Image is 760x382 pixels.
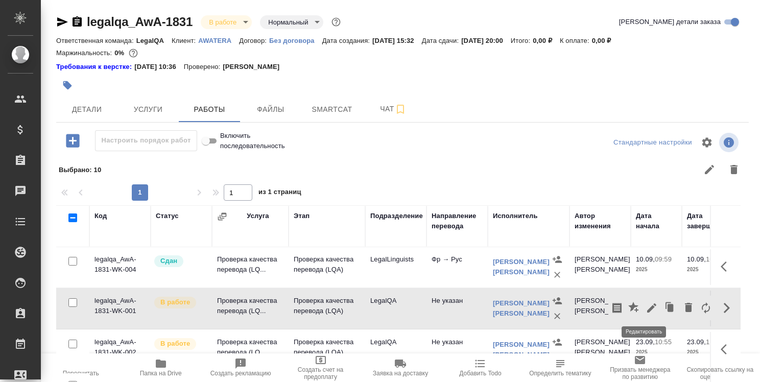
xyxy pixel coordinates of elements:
[715,254,739,279] button: Здесь прячутся важные кнопки
[432,211,483,231] div: Направление перевода
[722,157,746,182] button: Удалить
[619,17,721,27] span: [PERSON_NAME] детали заказа
[687,211,728,231] div: Дата завершения
[529,370,591,377] span: Определить тематику
[592,37,619,44] p: 0,00 ₽
[655,338,672,346] p: 10:55
[655,255,672,263] p: 09:59
[160,297,190,307] p: В работе
[94,211,107,221] div: Код
[365,332,426,368] td: LegalQA
[239,37,269,44] p: Договор:
[687,265,728,275] p: 2025
[269,37,322,44] p: Без договора
[680,296,697,320] button: Удалить
[569,249,631,285] td: [PERSON_NAME] [PERSON_NAME]
[89,291,151,326] td: legalqa_AwA-1831-WK-001
[550,308,565,324] button: Удалить
[294,211,310,221] div: Этап
[287,366,354,380] span: Создать счет на предоплату
[687,338,706,346] p: 23.09,
[440,353,520,382] button: Добавить Todo
[626,296,643,320] button: Добавить оценку
[365,291,426,326] td: LegalQA
[550,335,565,350] button: Назначить
[62,103,111,116] span: Детали
[520,353,600,382] button: Определить тематику
[184,62,223,72] p: Проверено:
[246,103,295,116] span: Файлы
[493,299,550,317] a: [PERSON_NAME] [PERSON_NAME]
[569,332,631,368] td: [PERSON_NAME] [PERSON_NAME]
[56,62,134,72] div: Нажми, чтобы открыть папку с инструкцией
[156,211,179,221] div: Статус
[220,131,285,151] span: Включить последовательность
[422,37,461,44] p: Дата сдачи:
[687,347,728,357] p: 2025
[172,37,198,44] p: Клиент:
[461,37,511,44] p: [DATE] 20:00
[294,254,360,275] p: Проверка качества перевода (LQA)
[89,249,151,285] td: legalqa_AwA-1831-WK-004
[217,211,227,222] button: Сгруппировать
[687,255,706,263] p: 10.09,
[361,353,440,382] button: Заявка на доставку
[550,350,565,365] button: Удалить
[160,339,190,349] p: В работе
[198,37,239,44] p: AWATERA
[369,103,418,115] span: Чат
[124,103,173,116] span: Услуги
[680,353,760,382] button: Скопировать ссылку на оценку заказа
[307,103,357,116] span: Smartcat
[600,353,680,382] button: Призвать менеджера по развитию
[56,16,68,28] button: Скопировать ссылку для ЯМессенджера
[322,37,372,44] p: Дата создания:
[493,341,550,359] a: [PERSON_NAME] [PERSON_NAME]
[636,347,677,357] p: 2025
[59,130,87,151] button: Добавить работу
[198,36,239,44] a: AWATERA
[89,332,151,368] td: legalqa_AwA-1831-WK-002
[71,16,83,28] button: Скопировать ссылку
[114,49,127,57] p: 0%
[134,62,184,72] p: [DATE] 10:36
[459,370,501,377] span: Добавить Todo
[153,254,207,268] div: Менеджер проверил работу исполнителя, передает ее на следующий этап
[56,37,136,44] p: Ответственная команда:
[212,332,289,368] td: Проверка качества перевода (LQ...
[87,15,193,29] a: legalqa_AwA-1831
[265,18,311,27] button: Нормальный
[719,133,741,152] span: Посмотреть информацию
[550,267,565,282] button: Удалить
[608,296,626,320] button: Скопировать мини-бриф
[373,370,428,377] span: Заявка на доставку
[59,166,101,174] span: Выбрано : 10
[153,337,207,351] div: Исполнитель выполняет работу
[127,46,140,60] button: 10244.35 RUB;
[247,211,269,221] div: Услуга
[394,103,407,115] svg: Подписаться
[41,353,121,382] button: Пересчитать
[493,211,538,221] div: Исполнитель
[715,296,739,320] button: Скрыть кнопки
[153,296,207,309] div: Исполнитель выполняет работу
[493,258,550,276] a: [PERSON_NAME] [PERSON_NAME]
[201,353,280,382] button: Создать рекламацию
[294,337,360,357] p: Проверка качества перевода (LQA)
[56,49,114,57] p: Маржинальность:
[706,255,723,263] p: 10:59
[365,249,426,285] td: LegalLinguists
[569,291,631,326] td: [PERSON_NAME] [PERSON_NAME]
[533,37,560,44] p: 0,00 ₽
[706,338,723,346] p: 11:39
[160,256,177,266] p: Сдан
[56,74,79,97] button: Добавить тэг
[660,296,680,320] button: Клонировать
[63,370,99,377] span: Пересчитать
[372,37,422,44] p: [DATE] 15:32
[636,265,677,275] p: 2025
[185,103,234,116] span: Работы
[426,332,488,368] td: Не указан
[136,37,172,44] p: LegalQA
[210,370,271,377] span: Создать рекламацию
